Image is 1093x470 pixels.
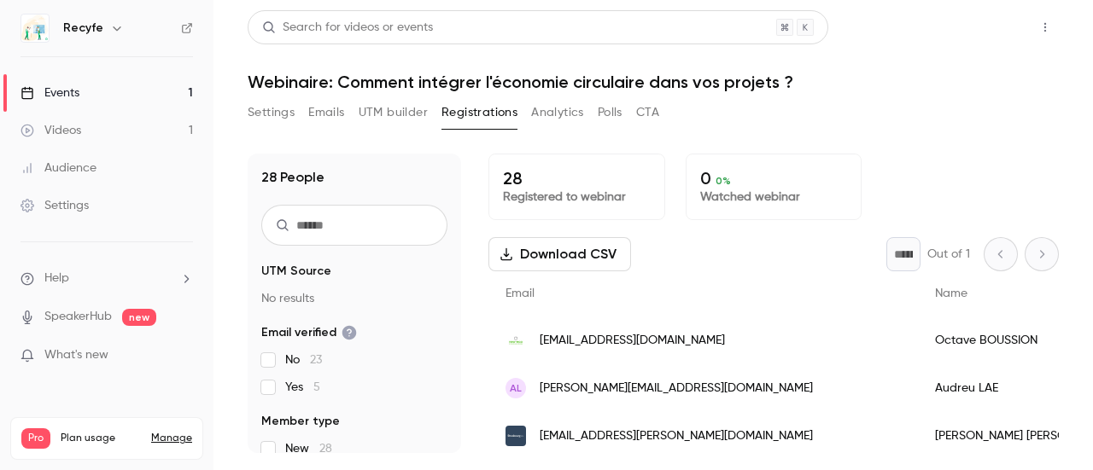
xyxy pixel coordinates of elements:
button: Download CSV [488,237,631,271]
p: 0 [700,168,848,189]
button: Polls [598,99,622,126]
h1: Webinaire: Comment intégrer l'économie circulaire dans vos projets ? [248,72,1059,92]
span: Email verified [261,324,357,341]
span: Email [506,287,535,299]
iframe: Noticeable Trigger [172,348,193,363]
span: What's new [44,346,108,364]
button: Registrations [441,99,517,126]
p: Watched webinar [700,189,848,206]
img: neo-eco.fr [506,330,526,351]
span: Help [44,270,69,287]
span: [PERSON_NAME][EMAIL_ADDRESS][DOMAIN_NAME] [540,380,813,397]
div: Settings [20,197,89,214]
span: 23 [310,354,322,366]
span: Plan usage [61,432,141,445]
p: 28 [503,168,651,189]
button: Analytics [531,99,584,126]
span: [EMAIL_ADDRESS][DOMAIN_NAME] [540,332,725,350]
li: help-dropdown-opener [20,270,193,287]
button: CTA [636,99,659,126]
span: New [285,440,332,457]
span: Member type [261,413,340,430]
span: Pro [21,428,50,449]
div: Events [20,84,79,102]
button: Emails [308,99,344,126]
span: AL [510,380,522,396]
a: SpeakerHub [44,308,112,326]
button: Share [950,10,1018,44]
h1: 28 People [261,167,324,188]
span: Yes [285,379,320,396]
span: new [122,309,156,326]
span: No [285,351,322,368]
div: Search for videos or events [262,19,433,37]
button: Settings [248,99,295,126]
h6: Recyfe [63,20,103,37]
span: 28 [319,443,332,455]
p: Out of 1 [927,246,970,263]
span: 0 % [716,175,731,187]
span: 5 [313,381,320,393]
p: Registered to webinar [503,189,651,206]
p: No results [261,290,447,307]
span: Name [935,287,967,299]
img: Recyfe [21,15,49,42]
span: UTM Source [261,263,331,280]
span: [EMAIL_ADDRESS][PERSON_NAME][DOMAIN_NAME] [540,427,813,445]
div: Videos [20,122,81,139]
a: Manage [151,432,192,445]
div: Audience [20,160,96,177]
img: strasbourg.eu [506,426,526,446]
button: UTM builder [359,99,428,126]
